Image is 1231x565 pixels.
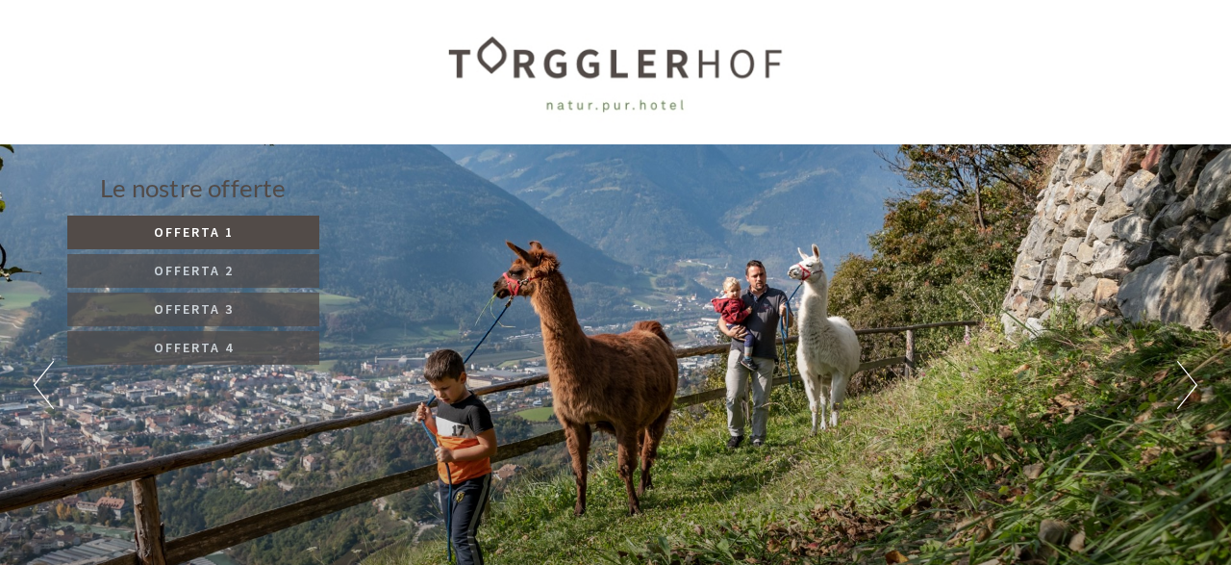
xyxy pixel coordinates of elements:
[154,300,234,318] span: Offerta 3
[154,262,234,279] span: Offerta 2
[154,339,234,356] span: Offerta 4
[34,361,54,409] button: Previous
[154,223,234,241] span: Offerta 1
[1177,361,1197,409] button: Next
[67,170,319,206] div: Le nostre offerte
